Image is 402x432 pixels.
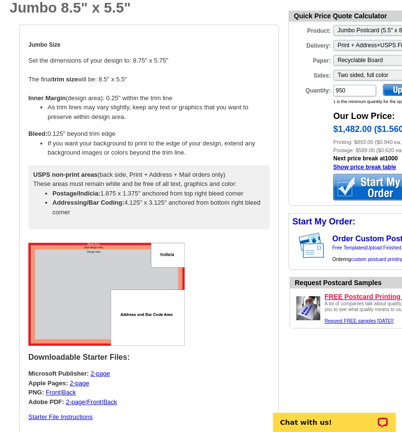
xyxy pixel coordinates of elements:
[325,318,394,324] a: Request FREE samples [DATE]!
[10,0,279,15] h1: Jumbo 8.5" x 5.5"
[294,294,323,323] img: Upload a design ready to be printed
[267,402,402,432] iframe: LiveChat chat widget
[289,230,297,262] img: background image for postcard
[66,398,85,406] a: 2-page
[385,155,398,162] a: 1000
[289,69,332,80] label: Sides:
[52,76,78,83] strong: trim size
[28,165,270,230] div: (back side, Print + Address + Mail orders only) These areas must remain white and be free of all ...
[52,189,265,198] li: 1.875 x 1.375" anchored from top right bleed corner
[52,199,125,206] strong: Addressing/Bar Coding:
[87,398,101,406] a: Front
[333,164,396,170] a: Show price break table
[289,24,332,35] label: Product:
[28,130,48,137] strong: Bleed:
[289,84,332,95] label: Quantity:
[28,94,66,102] strong: Inner Margin
[90,370,110,377] a: 2-page
[28,353,130,361] strong: Downloadable Starter Files:
[28,389,44,396] strong: PNG:
[48,103,270,121] li: As trim lines may vary slightly, keep any text or graphics that you want to preserve within desig...
[28,398,64,406] strong: Adobe PDF:
[52,190,100,197] strong: Postage/Indicia:
[289,54,332,65] label: Paper:
[52,198,265,217] li: 4.125" x 3.125" anchored from bottom right bleed corner
[289,39,332,50] label: Delivery:
[332,245,365,250] a: Free Templates
[28,33,270,236] td: Set the dimensions of your design to: 8.75" x 5.75" The final will be: 8.5" x 5.5" (design area):...
[62,389,76,396] a: Back
[297,230,331,262] img: post card showing stamp and address area
[28,41,270,48] h4: Jumbo Size
[28,369,270,406] p: | | |
[33,171,98,178] strong: USPS non-print areas
[28,243,185,346] img: jumbo postcard starter files
[70,380,89,387] a: 2-page
[28,370,89,377] strong: Microsoft Publisher:
[28,413,93,420] a: Starter File Instructions
[103,398,117,406] a: Back
[28,380,68,387] strong: Apple Pages:
[48,139,270,157] li: If you want your background to print to the edge of your design, extend any background images or ...
[46,389,60,396] a: Front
